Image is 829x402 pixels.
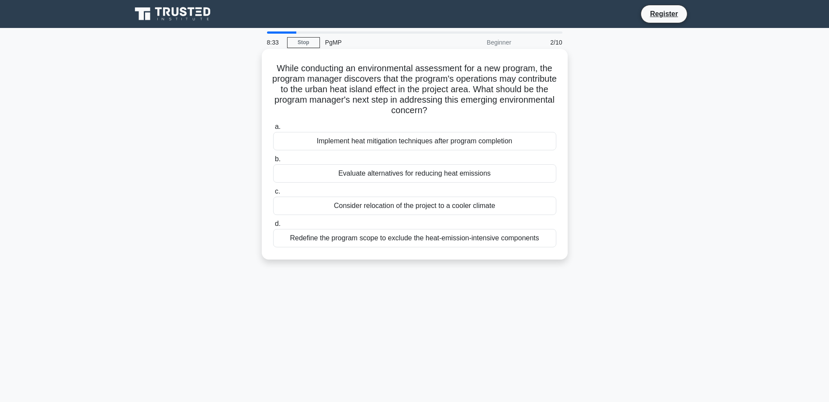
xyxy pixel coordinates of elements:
[273,164,556,183] div: Evaluate alternatives for reducing heat emissions
[517,34,568,51] div: 2/10
[262,34,287,51] div: 8:33
[275,187,280,195] span: c.
[272,63,557,116] h5: While conducting an environmental assessment for a new program, the program manager discovers tha...
[275,123,281,130] span: a.
[273,229,556,247] div: Redefine the program scope to exclude the heat-emission-intensive components
[440,34,517,51] div: Beginner
[645,8,683,19] a: Register
[273,197,556,215] div: Consider relocation of the project to a cooler climate
[275,155,281,163] span: b.
[273,132,556,150] div: Implement heat mitigation techniques after program completion
[275,220,281,227] span: d.
[287,37,320,48] a: Stop
[320,34,440,51] div: PgMP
